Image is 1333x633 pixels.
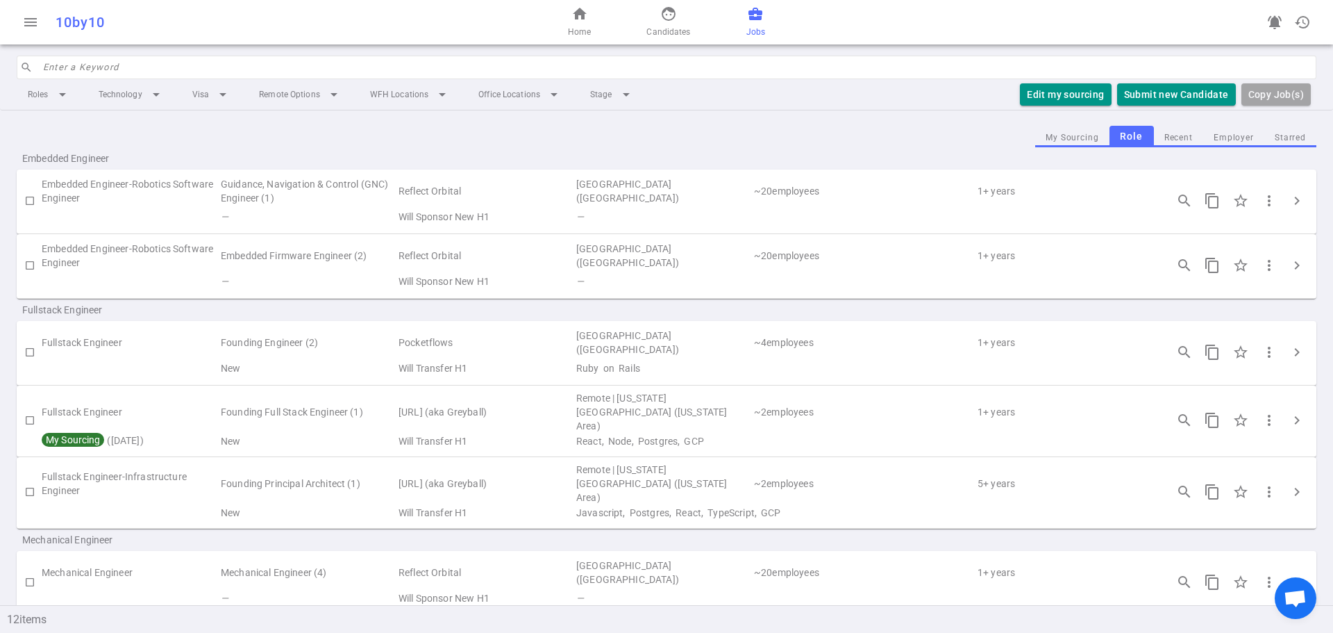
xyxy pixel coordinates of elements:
[575,557,753,589] td: Los Angeles (Los Angeles Area)
[1226,568,1255,597] div: Click to Starred
[1226,251,1255,280] div: Click to Starred
[1204,192,1221,209] span: content_copy
[753,391,976,433] td: 2 | Employee Count
[1176,344,1193,361] span: search_insights
[221,593,228,604] i: —
[219,557,397,589] td: Mechanical Engineer (4)
[1198,478,1226,506] button: Copy this job's short summary. For full job description, use 3 dots -> Copy Long JD
[1204,257,1221,274] span: content_copy
[1198,406,1226,434] button: Copy this job's short summary. For full job description, use 3 dots -> Copy Long JD
[359,82,462,107] li: WFH Locations
[1226,338,1255,367] div: Click to Starred
[1198,187,1226,215] button: Copy this job's short summary. For full job description, use 3 dots -> Copy Long JD
[1283,252,1311,279] button: Click to expand
[219,463,397,504] td: Founding Principal Architect (1)
[1261,192,1277,209] span: more_vert
[646,25,690,39] span: Candidates
[575,359,1154,378] td: Technical Skills Ruby on Rails
[17,557,42,608] td: Check to Select for Matching
[219,175,397,207] td: Guidance, Navigation & Control (GNC) Engineer (1)
[1275,577,1316,619] a: Open chat
[1283,478,1311,506] button: Click to expand
[1264,129,1316,147] button: Starred
[42,240,219,272] td: Embedded Engineer-Robotics Software Engineer
[219,327,397,359] td: Founding Engineer (2)
[575,391,753,433] td: Remote | New York City (New York Area)
[17,175,42,227] td: Check to Select for Matching
[1289,412,1305,429] span: chevron_right
[1171,568,1198,596] button: Open job engagements details
[1294,14,1311,31] span: history
[1289,257,1305,274] span: chevron_right
[42,504,219,521] td: My Sourcing
[42,272,219,291] td: My Sourcing
[397,504,575,521] td: Visa
[42,391,219,433] td: Fullstack Engineer
[1266,14,1283,31] span: notifications_active
[575,207,1154,227] td: Technical Skills
[576,211,584,222] i: —
[1204,344,1221,361] span: content_copy
[1283,187,1311,215] button: Click to expand
[17,8,44,36] button: Open menu
[56,14,439,31] div: 10by10
[42,327,219,359] td: Fullstack Engineer
[976,327,1154,359] td: Experience
[1171,338,1198,366] button: Open job engagements details
[1261,574,1277,591] span: more_vert
[1261,8,1289,36] a: Go to see announcements
[1176,484,1193,500] span: search_insights
[1289,574,1305,591] span: chevron_right
[1171,406,1198,434] button: Open job engagements details
[42,433,219,450] td: My Sourcing
[22,151,200,165] span: Embedded Engineer
[976,463,1154,504] td: Experience
[397,240,575,272] td: Reflect Orbital
[397,557,575,589] td: Reflect Orbital
[397,359,575,378] td: Visa
[753,175,976,207] td: 20 | Employee Count
[467,82,573,107] li: Office Locations
[17,391,42,450] td: Check to Select for Matching
[397,433,575,450] td: Visa
[42,175,219,207] td: Embedded Engineer-Robotics Software Engineer
[1198,252,1226,279] button: Copy this job's short summary. For full job description, use 3 dots -> Copy Long JD
[575,175,753,207] td: Los Angeles (Los Angeles Area)
[1204,574,1221,591] span: content_copy
[20,61,33,74] span: search
[42,435,144,446] span: ( [DATE] )
[1176,574,1193,591] span: search_insights
[1171,478,1198,506] button: Open job engagements details
[746,6,765,39] a: Jobs
[1109,126,1154,147] button: Role
[1204,412,1221,429] span: content_copy
[1226,186,1255,215] div: Click to Starred
[17,82,82,107] li: Roles
[579,82,646,107] li: Stage
[17,327,42,378] td: Check to Select for Matching
[976,175,1154,207] td: Experience
[1176,192,1193,209] span: search_insights
[646,6,690,39] a: Candidates
[753,557,976,589] td: 20 | Employee Count
[660,6,677,22] span: face
[753,463,976,504] td: 2 | Employee Count
[976,557,1154,589] td: Experience
[1283,338,1311,366] button: Click to expand
[1316,600,1333,616] button: expand_less
[42,589,219,608] td: My Sourcing
[568,6,591,39] a: Home
[219,504,397,521] td: Flags
[568,25,591,39] span: Home
[753,327,976,359] td: 4 | Employee Count
[397,207,575,227] td: Visa
[1289,8,1316,36] button: Open history
[219,391,397,433] td: Founding Full Stack Engineer (1)
[1198,568,1226,596] button: Copy this job's short summary. For full job description, use 3 dots -> Copy Long JD
[1283,568,1311,596] button: Click to expand
[22,14,39,31] span: menu
[219,433,397,450] td: Flags
[1035,129,1109,147] button: My Sourcing
[397,391,575,433] td: [URL] (aka Greyball)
